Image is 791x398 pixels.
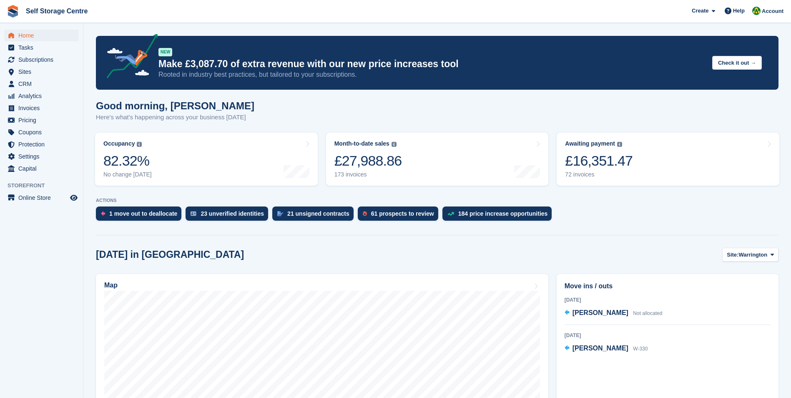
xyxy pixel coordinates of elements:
[18,163,68,174] span: Capital
[4,42,79,53] a: menu
[18,151,68,162] span: Settings
[104,282,118,289] h2: Map
[442,207,556,225] a: 184 price increase opportunities
[18,126,68,138] span: Coupons
[95,133,318,186] a: Occupancy 82.32% No change [DATE]
[4,30,79,41] a: menu
[18,139,68,150] span: Protection
[158,70,706,79] p: Rooted in industry best practices, but tailored to your subscriptions.
[4,54,79,65] a: menu
[565,343,648,354] a: [PERSON_NAME] W-330
[722,248,778,262] button: Site: Warrington
[573,309,628,316] span: [PERSON_NAME]
[103,140,135,147] div: Occupancy
[371,210,434,217] div: 61 prospects to review
[277,211,283,216] img: contract_signature_icon-13c848040528278c33f63329250d36e43548de30e8caae1d1a13099fd9432cc5.svg
[4,163,79,174] a: menu
[392,142,397,147] img: icon-info-grey-7440780725fd019a000dd9b08b2336e03edf1995a4989e88bcd33f0948082b44.svg
[727,251,738,259] span: Site:
[4,126,79,138] a: menu
[103,152,152,169] div: 82.32%
[334,140,389,147] div: Month-to-date sales
[762,7,783,15] span: Account
[4,90,79,102] a: menu
[565,296,771,304] div: [DATE]
[692,7,708,15] span: Create
[565,332,771,339] div: [DATE]
[287,210,349,217] div: 21 unsigned contracts
[565,171,633,178] div: 72 invoices
[565,281,771,291] h2: Move ins / outs
[573,345,628,352] span: [PERSON_NAME]
[18,42,68,53] span: Tasks
[447,212,454,216] img: price_increase_opportunities-93ffe204e8149a01c8c9dc8f82e8f89637d9d84a8eef4429ea346261dce0b2c0.svg
[733,7,745,15] span: Help
[96,113,254,122] p: Here's what's happening across your business [DATE]
[18,102,68,114] span: Invoices
[8,181,83,190] span: Storefront
[18,66,68,78] span: Sites
[96,100,254,111] h1: Good morning, [PERSON_NAME]
[23,4,91,18] a: Self Storage Centre
[363,211,367,216] img: prospect-51fa495bee0391a8d652442698ab0144808aea92771e9ea1ae160a38d050c398.svg
[557,133,779,186] a: Awaiting payment £16,351.47 72 invoices
[4,114,79,126] a: menu
[103,171,152,178] div: No change [DATE]
[617,142,622,147] img: icon-info-grey-7440780725fd019a000dd9b08b2336e03edf1995a4989e88bcd33f0948082b44.svg
[18,54,68,65] span: Subscriptions
[158,58,706,70] p: Make £3,087.70 of extra revenue with our new price increases tool
[69,193,79,203] a: Preview store
[96,207,186,225] a: 1 move out to deallocate
[100,34,158,81] img: price-adjustments-announcement-icon-8257ccfd72463d97f412b2fc003d46551f7dbcb40ab6d574587a9cd5c0d94...
[752,7,761,15] img: Diane Williams
[4,78,79,90] a: menu
[738,251,767,259] span: Warrington
[109,210,177,217] div: 1 move out to deallocate
[18,90,68,102] span: Analytics
[334,152,402,169] div: £27,988.86
[358,207,442,225] a: 61 prospects to review
[4,151,79,162] a: menu
[191,211,196,216] img: verify_identity-adf6edd0f0f0b5bbfe63781bf79b02c33cf7c696d77639b501bdc392416b5a36.svg
[137,142,142,147] img: icon-info-grey-7440780725fd019a000dd9b08b2336e03edf1995a4989e88bcd33f0948082b44.svg
[186,207,272,225] a: 23 unverified identities
[334,171,402,178] div: 173 invoices
[96,198,778,203] p: ACTIONS
[201,210,264,217] div: 23 unverified identities
[633,310,662,316] span: Not allocated
[565,140,615,147] div: Awaiting payment
[96,249,244,260] h2: [DATE] in [GEOGRAPHIC_DATA]
[326,133,549,186] a: Month-to-date sales £27,988.86 173 invoices
[565,308,663,319] a: [PERSON_NAME] Not allocated
[633,346,648,352] span: W-330
[4,139,79,150] a: menu
[4,66,79,78] a: menu
[158,48,172,56] div: NEW
[18,30,68,41] span: Home
[272,207,358,225] a: 21 unsigned contracts
[18,78,68,90] span: CRM
[7,5,19,18] img: stora-icon-8386f47178a22dfd0bd8f6a31ec36ba5ce8667c1dd55bd0f319d3a0aa187defe.svg
[101,211,105,216] img: move_outs_to_deallocate_icon-f764333ba52eb49d3ac5e1228854f67142a1ed5810a6f6cc68b1a99e826820c5.svg
[712,56,762,70] button: Check it out →
[458,210,548,217] div: 184 price increase opportunities
[18,192,68,204] span: Online Store
[4,192,79,204] a: menu
[4,102,79,114] a: menu
[565,152,633,169] div: £16,351.47
[18,114,68,126] span: Pricing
